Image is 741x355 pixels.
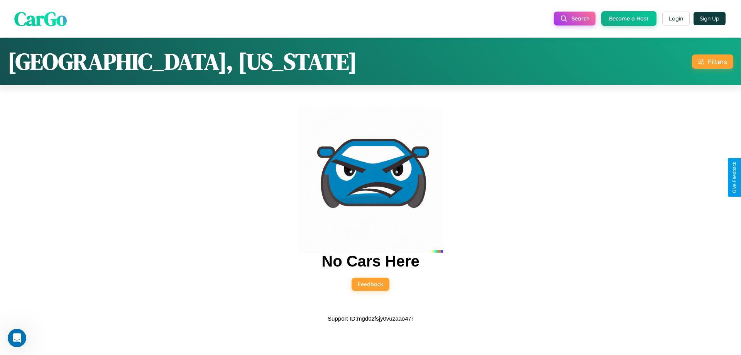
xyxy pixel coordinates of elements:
iframe: Intercom live chat [8,329,26,347]
div: Filters [708,58,727,66]
button: Sign Up [694,12,726,25]
button: Login [662,12,690,25]
img: car [298,107,443,253]
button: Search [554,12,596,25]
p: Support ID: mgd0zfsjy0vuzaao47r [328,313,413,324]
span: Search [572,15,589,22]
button: Filters [692,54,733,69]
h1: [GEOGRAPHIC_DATA], [US_STATE] [8,46,357,77]
button: Become a Host [601,11,656,26]
button: Feedback [352,278,389,291]
span: CarGo [14,5,67,32]
div: Give Feedback [732,162,737,193]
h2: No Cars Here [321,253,419,270]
